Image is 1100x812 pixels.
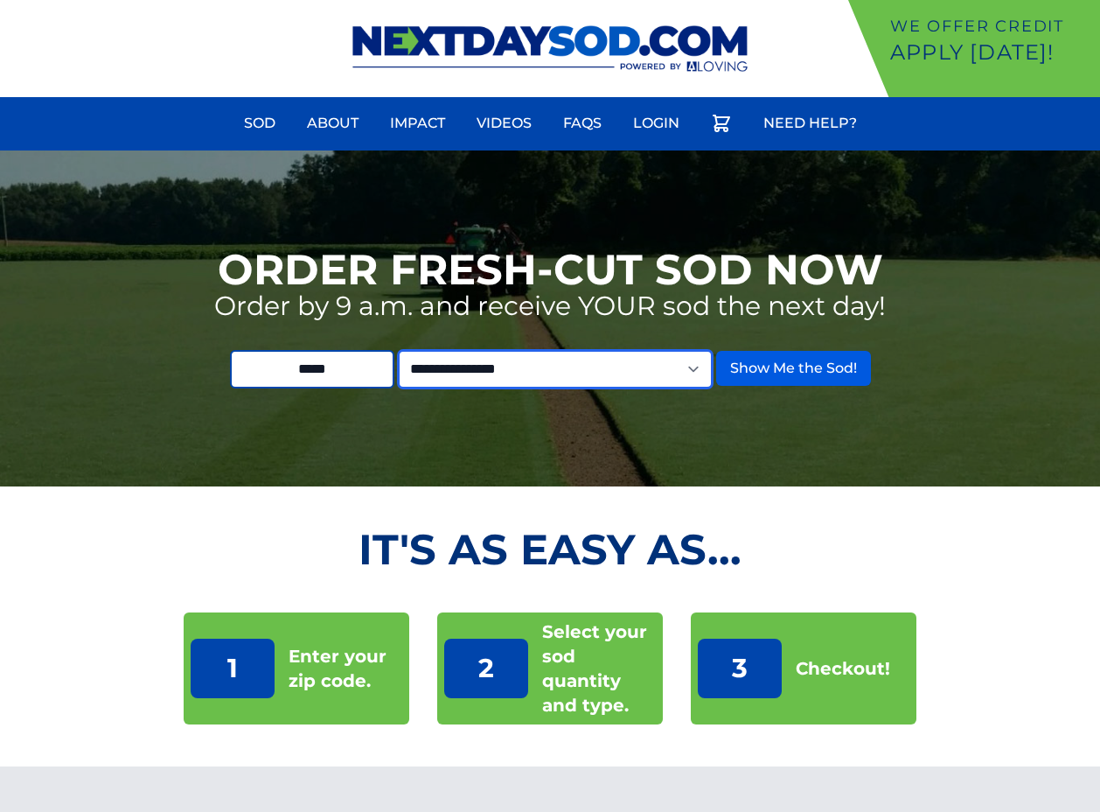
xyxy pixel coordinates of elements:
p: We offer Credit [890,14,1093,38]
h1: Order Fresh-Cut Sod Now [218,248,883,290]
p: Apply [DATE]! [890,38,1093,66]
h2: It's as Easy As... [184,528,917,570]
button: Show Me the Sod! [716,351,871,386]
a: Login [623,102,690,144]
a: Videos [466,102,542,144]
a: Need Help? [753,102,867,144]
p: Enter your zip code. [289,644,402,693]
p: 3 [698,639,782,698]
a: FAQs [553,102,612,144]
a: About [296,102,369,144]
p: 1 [191,639,275,698]
p: Order by 9 a.m. and receive YOUR sod the next day! [214,290,886,322]
p: Select your sod quantity and type. [542,619,656,717]
a: Sod [233,102,286,144]
p: Checkout! [796,656,890,681]
p: 2 [444,639,528,698]
a: Impact [379,102,456,144]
